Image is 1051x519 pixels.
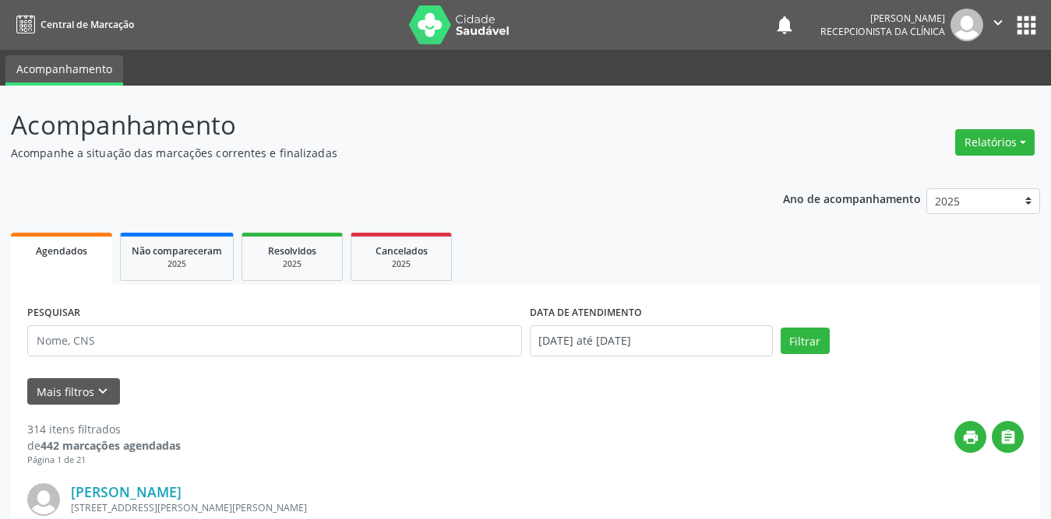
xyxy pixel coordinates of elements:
p: Acompanhe a situação das marcações correntes e finalizadas [11,145,732,161]
label: PESQUISAR [27,301,80,325]
button: Relatórios [955,129,1035,156]
button: Filtrar [781,328,830,354]
span: Cancelados [376,244,428,258]
div: [PERSON_NAME] [820,12,945,25]
span: Agendados [36,244,87,258]
strong: 442 marcações agendadas [41,438,181,453]
span: Recepcionista da clínica [820,25,945,38]
span: Central de Marcação [41,18,134,31]
button: notifications [774,14,795,36]
a: Central de Marcação [11,12,134,37]
input: Nome, CNS [27,325,522,356]
a: Acompanhamento [5,55,123,86]
img: img [950,9,983,41]
div: 2025 [253,258,331,270]
p: Ano de acompanhamento [783,188,921,208]
div: 2025 [132,258,222,270]
div: 2025 [362,258,440,270]
span: Não compareceram [132,244,222,258]
div: [STREET_ADDRESS][PERSON_NAME][PERSON_NAME] [71,501,790,514]
button:  [983,9,1013,41]
i:  [989,14,1007,31]
span: Resolvidos [268,244,316,258]
input: Selecione um intervalo [530,325,773,356]
button: apps [1013,12,1040,39]
label: DATA DE ATENDIMENTO [530,301,642,325]
button:  [992,421,1024,453]
p: Acompanhamento [11,106,732,145]
i: keyboard_arrow_down [94,383,111,400]
a: [PERSON_NAME] [71,483,182,500]
div: Página 1 de 21 [27,454,181,467]
i: print [962,429,979,446]
div: de [27,437,181,454]
button: Mais filtroskeyboard_arrow_down [27,378,120,405]
button: print [954,421,986,453]
i:  [1000,429,1017,446]
div: 314 itens filtrados [27,421,181,437]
